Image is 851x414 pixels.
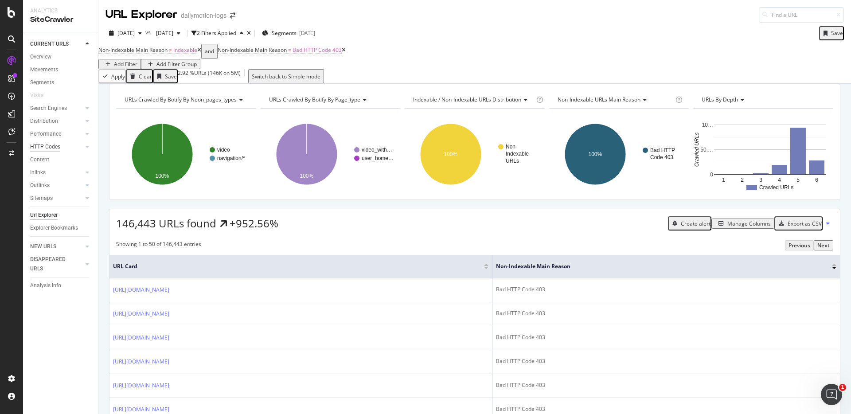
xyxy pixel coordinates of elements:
text: 4 [778,177,781,183]
div: Save [831,29,843,37]
div: CURRENT URLS [30,39,69,49]
div: Manage Columns [727,220,771,227]
span: URL Card [113,262,482,270]
div: HTTP Codes [30,142,60,152]
text: 10… [702,122,713,128]
div: Bad HTTP Code 403 [496,309,836,317]
a: Outlinks [30,181,83,190]
span: URLs Crawled By Botify By page_type [269,96,360,103]
svg: A chart. [693,116,833,193]
a: [URL][DOMAIN_NAME] [113,406,169,414]
button: Previous [785,240,814,250]
div: Bad HTTP Code 403 [496,357,836,365]
div: Search Engines [30,104,67,113]
div: Switch back to Simple mode [252,73,320,80]
span: URLs by Depth [702,96,738,103]
div: Analysis Info [30,281,61,290]
span: Non-Indexable Main Reason [218,46,287,54]
span: 1 [839,384,846,391]
button: Export as CSV [774,216,823,230]
span: 2025 Sep. 29th [117,29,135,37]
text: Crawled URLs [694,133,700,167]
button: [DATE] [152,26,184,40]
text: Indexable [506,151,529,157]
text: 0 [710,172,714,178]
span: Non-Indexable Main Reason [496,262,819,270]
div: Outlinks [30,181,50,190]
text: 100% [588,151,602,157]
span: Indexable [173,46,197,54]
div: times [247,31,251,36]
a: NEW URLS [30,242,83,251]
text: Crawled URLs [759,184,793,191]
svg: A chart. [405,116,545,193]
a: Segments [30,78,92,87]
h4: URLs Crawled By Botify By page_type [267,93,393,107]
a: CURRENT URLS [30,39,83,49]
div: Bad HTTP Code 403 [496,333,836,341]
text: 100% [444,151,458,157]
div: Create alert [681,220,710,227]
a: [URL][DOMAIN_NAME] [113,358,169,366]
a: [URL][DOMAIN_NAME] [113,286,169,294]
svg: A chart. [261,116,401,193]
span: URLs Crawled By Botify By neon_pages_types [125,96,237,103]
div: and [205,45,214,58]
a: DISAPPEARED URLS [30,255,83,273]
button: Create alert [668,216,711,230]
button: 2 Filters Applied [191,26,247,40]
button: Save [819,26,844,40]
a: Performance [30,129,83,139]
span: Indexable / Non-Indexable URLs distribution [413,96,521,103]
div: dailymotion-logs [181,11,226,20]
text: 50,… [701,147,714,153]
text: 2 [741,177,744,183]
text: 3 [760,177,763,183]
text: 100% [156,173,169,179]
div: SiteCrawler [30,15,91,25]
text: video [217,147,230,153]
button: [DATE] [105,26,145,40]
div: Url Explorer [30,211,58,220]
span: Non-Indexable URLs Main Reason [558,96,640,103]
div: Performance [30,129,61,139]
div: NEW URLS [30,242,56,251]
a: Distribution [30,117,83,126]
span: Bad HTTP Code 403 [293,46,342,54]
div: URL Explorer [105,7,177,22]
button: Add Filter Group [141,59,200,69]
div: 2.92 % URLs ( 146K on 5M ) [178,69,241,83]
span: 2024 Dec. 30th [152,29,173,37]
div: 2 Filters Applied [197,29,236,37]
h4: Non-Indexable URLs Main Reason [556,93,674,107]
span: Segments [272,29,297,37]
a: Url Explorer [30,211,92,220]
div: [DATE] [299,29,315,37]
div: +952.56% [230,216,278,231]
a: Sitemaps [30,194,83,203]
a: HTTP Codes [30,142,83,152]
a: Inlinks [30,168,83,177]
text: URLs [506,158,519,164]
text: navigation/* [217,155,245,161]
a: Visits [30,91,52,100]
div: Explorer Bookmarks [30,223,78,233]
div: Clear [139,73,152,80]
button: Apply [98,69,126,83]
a: Search Engines [30,104,83,113]
button: and [201,44,218,59]
span: 146,443 URLs found [116,216,216,230]
span: = [288,46,291,54]
text: 5 [797,177,800,183]
div: Inlinks [30,168,46,177]
div: Previous [789,242,810,249]
svg: A chart. [116,116,256,193]
div: Overview [30,52,51,62]
text: user_home… [362,155,394,161]
span: ≠ [169,46,172,54]
button: Save [153,69,178,83]
text: Code 403 [650,154,673,160]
